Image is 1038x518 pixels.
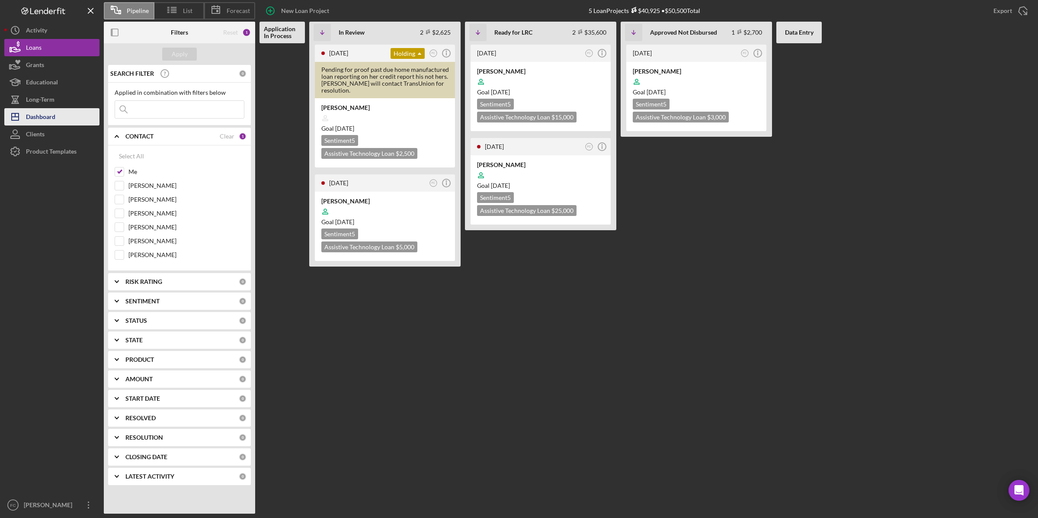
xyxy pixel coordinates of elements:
b: START DATE [125,395,160,402]
b: PRODUCT [125,356,154,363]
time: 10/10/2025 [335,218,354,225]
span: Goal [321,125,354,132]
b: RESOLVED [125,415,156,421]
b: CONTACT [125,133,154,140]
div: Loans [26,39,42,58]
button: Activity [4,22,99,39]
div: 1 [239,132,247,140]
div: Assistive Technology Loan [477,112,577,122]
label: [PERSON_NAME] [128,181,244,190]
button: Educational [4,74,99,91]
span: Goal [321,218,354,225]
div: Product Templates [26,143,77,162]
div: Applied in combination with filters below [115,89,244,96]
span: $25,000 [551,207,573,214]
span: List [183,7,192,14]
div: 0 [239,356,247,364]
span: $2,500 [396,150,414,157]
a: [DATE]FC[PERSON_NAME]Goal [DATE]Sentiment5Assistive Technology Loan $5,000 [314,173,456,262]
button: Select All [115,148,148,165]
div: 0 [239,70,247,77]
b: RESOLUTION [125,434,163,441]
div: 0 [239,414,247,422]
time: 2025-09-23 18:48 [329,49,348,57]
div: Select All [119,148,144,165]
span: $15,000 [551,113,573,121]
span: Forecast [227,7,250,14]
b: CLOSING DATE [125,454,167,460]
div: Export [993,2,1012,19]
time: 2025-09-18 04:57 [485,143,504,150]
div: 0 [239,297,247,305]
div: Pending for proof past due home manufactured loan reporting on her credit report his not hers. [P... [315,62,455,98]
text: FC [10,503,16,508]
div: 0 [239,278,247,286]
text: FC [587,51,591,55]
span: $5,000 [396,243,414,251]
button: Grants [4,56,99,74]
div: 0 [239,375,247,383]
b: Filters [171,29,188,36]
text: FC [587,145,591,148]
b: STATUS [125,317,147,324]
div: Activity [26,22,47,41]
div: Apply [172,48,188,61]
div: 0 [239,336,247,344]
b: Application In Process [264,26,301,39]
a: Clients [4,125,99,143]
div: 0 [239,473,247,480]
span: Goal [477,182,510,189]
div: Reset [223,29,238,36]
b: Data Entry [785,29,814,36]
b: Approved Not Disbursed [650,29,717,36]
time: 10/23/2025 [335,125,354,132]
div: Open Intercom Messenger [1009,480,1029,501]
label: Me [128,167,244,176]
button: FC [739,48,751,59]
div: [PERSON_NAME] [321,197,449,206]
div: Sentiment 5 [477,192,514,203]
button: New Loan Project [259,2,338,19]
div: [PERSON_NAME] [633,67,760,76]
span: $3,000 [707,113,726,121]
label: [PERSON_NAME] [128,237,244,245]
button: Long-Term [4,91,99,108]
div: Assistive Technology Loan [633,112,729,122]
div: Sentiment 5 [477,99,514,109]
div: New Loan Project [281,2,329,19]
span: Goal [633,88,666,96]
label: [PERSON_NAME] [128,223,244,232]
b: AMOUNT [125,376,153,383]
text: FC [432,182,436,185]
text: FC [743,51,747,55]
div: Clients [26,125,45,145]
text: FC [432,51,436,55]
a: Product Templates [4,143,99,160]
div: 2 $2,625 [420,29,451,36]
b: SENTIMENT [125,298,160,305]
a: Loans [4,39,99,56]
div: Sentiment 5 [321,135,358,146]
time: 2025-09-22 23:19 [477,49,496,57]
button: Apply [162,48,197,61]
button: FC [428,48,439,59]
div: Educational [26,74,58,93]
span: Pipeline [127,7,149,14]
button: Dashboard [4,108,99,125]
label: [PERSON_NAME] [128,209,244,218]
div: 0 [239,317,247,325]
a: [DATE]FC[PERSON_NAME]Goal [DATE]Sentiment5Assistive Technology Loan $15,000 [469,43,612,132]
div: 5 Loan Projects • $50,500 Total [589,7,700,14]
b: In Review [339,29,365,36]
button: FC [428,177,439,189]
span: Goal [477,88,510,96]
a: [DATE]FC[PERSON_NAME]Goal [DATE]Sentiment5Assistive Technology Loan $3,000 [625,43,768,132]
time: 10/23/2025 [647,88,666,96]
div: Assistive Technology Loan [477,205,577,216]
div: 1 [242,28,251,37]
